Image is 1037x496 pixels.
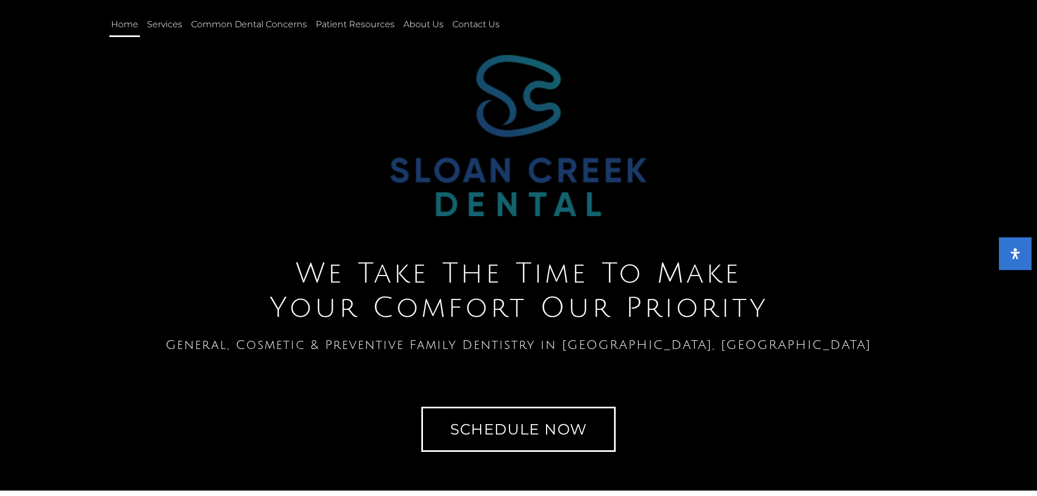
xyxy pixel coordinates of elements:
a: Common Dental Concerns [189,12,309,37]
h2: We Take The Time To Make Your Comfort Our Priority [5,257,1032,325]
h1: General, Cosmetic & Preventive Family Dentistry in [GEOGRAPHIC_DATA], [GEOGRAPHIC_DATA] [5,339,1032,351]
a: Patient Resources [314,12,396,37]
button: Open Accessibility Panel [999,237,1032,270]
a: Schedule Now [421,407,616,452]
span: Schedule Now [450,422,587,437]
a: Home [109,12,140,37]
img: Sloan Creek Dental Logo [390,55,647,217]
a: Services [145,12,184,37]
a: About Us [402,12,445,37]
nav: Menu [109,12,714,37]
a: Contact Us [451,12,501,37]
